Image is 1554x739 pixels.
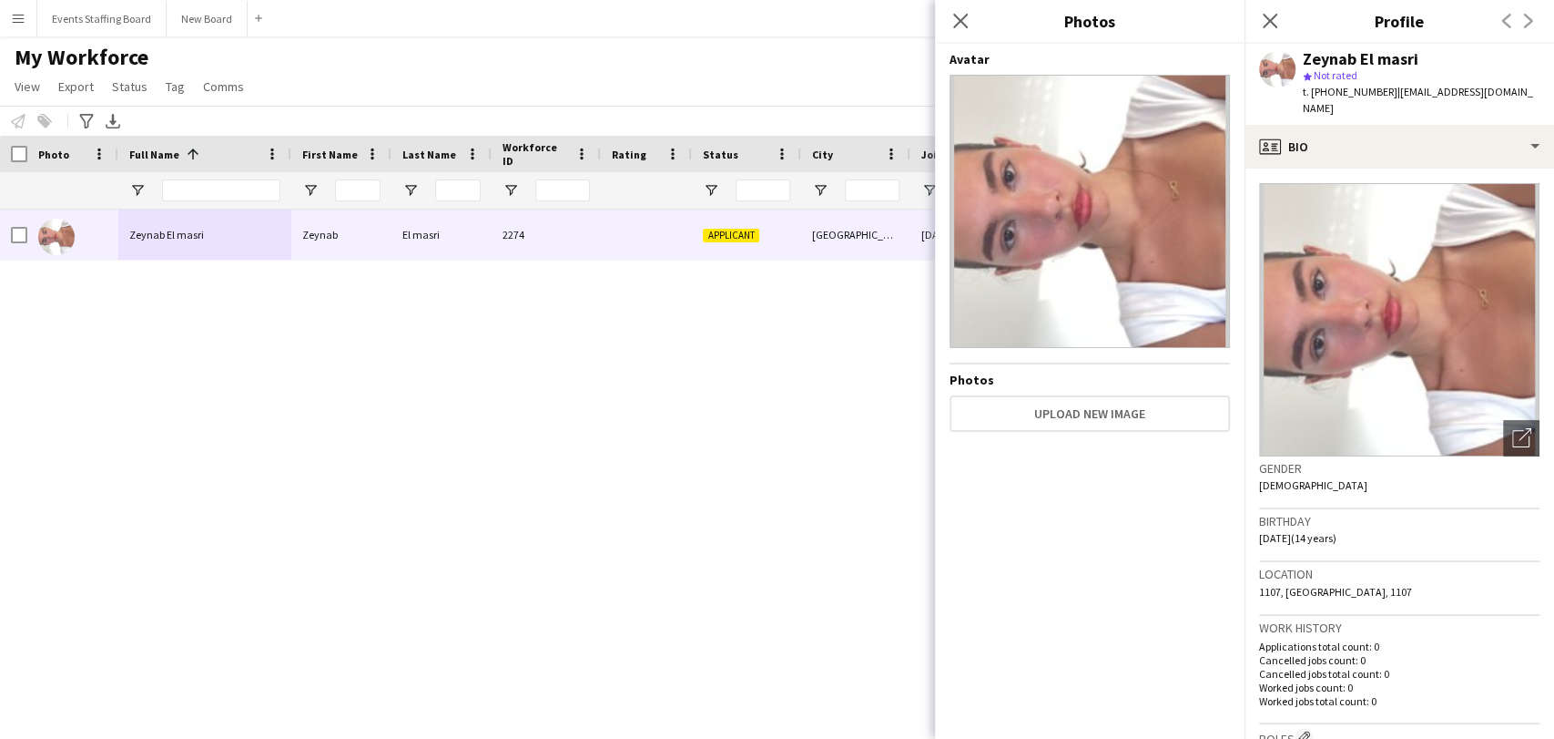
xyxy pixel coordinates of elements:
[15,78,40,95] span: View
[391,210,492,260] div: El masri
[921,182,938,199] button: Open Filter Menu
[203,78,244,95] span: Comms
[950,372,1230,388] h4: Photos
[921,148,957,161] span: Joined
[129,148,179,161] span: Full Name
[736,180,790,201] input: Status Filter Input
[1244,9,1554,33] h3: Profile
[302,182,319,199] button: Open Filter Menu
[1244,125,1554,169] div: Bio
[1259,460,1539,477] h3: Gender
[302,148,358,161] span: First Name
[703,148,738,161] span: Status
[1314,68,1357,82] span: Not rated
[1259,653,1539,667] p: Cancelled jobs count: 0
[845,180,899,201] input: City Filter Input
[15,44,148,71] span: My Workforce
[1303,85,1397,98] span: t. [PHONE_NUMBER]
[1259,694,1539,708] p: Worked jobs total count: 0
[129,228,204,241] span: Zeynab El masri
[1503,420,1539,457] div: Open photos pop-in
[1303,51,1418,67] div: Zeynab El masri
[291,210,391,260] div: Zeynab
[812,148,833,161] span: City
[37,1,167,36] button: Events Staffing Board
[1259,513,1539,529] h3: Birthday
[535,180,590,201] input: Workforce ID Filter Input
[812,182,828,199] button: Open Filter Menu
[1303,85,1533,115] span: | [EMAIL_ADDRESS][DOMAIN_NAME]
[950,395,1230,432] button: Upload new image
[950,51,1230,67] h4: Avatar
[612,148,646,161] span: Rating
[51,75,101,98] a: Export
[402,182,419,199] button: Open Filter Menu
[935,9,1244,33] h3: Photos
[950,75,1230,348] img: Crew avatar
[38,219,75,255] img: Zeynab El masri
[1259,183,1539,457] img: Crew avatar or photo
[1259,585,1412,599] span: 1107, [GEOGRAPHIC_DATA], 1107
[492,210,601,260] div: 2274
[1259,640,1539,653] p: Applications total count: 0
[703,182,719,199] button: Open Filter Menu
[435,180,481,201] input: Last Name Filter Input
[162,180,280,201] input: Full Name Filter Input
[112,78,147,95] span: Status
[38,148,69,161] span: Photo
[58,78,94,95] span: Export
[105,75,155,98] a: Status
[1259,531,1336,545] span: [DATE] (14 years)
[402,148,456,161] span: Last Name
[1259,620,1539,636] h3: Work history
[1259,667,1539,681] p: Cancelled jobs total count: 0
[1259,478,1367,492] span: [DEMOGRAPHIC_DATA]
[196,75,251,98] a: Comms
[703,229,759,242] span: Applicant
[76,110,97,132] app-action-btn: Advanced filters
[503,182,519,199] button: Open Filter Menu
[335,180,381,201] input: First Name Filter Input
[910,210,1020,260] div: [DATE]
[503,140,568,168] span: Workforce ID
[102,110,124,132] app-action-btn: Export XLSX
[801,210,910,260] div: [GEOGRAPHIC_DATA]
[158,75,192,98] a: Tag
[167,1,248,36] button: New Board
[1259,681,1539,694] p: Worked jobs count: 0
[166,78,185,95] span: Tag
[1259,566,1539,582] h3: Location
[7,75,47,98] a: View
[129,182,146,199] button: Open Filter Menu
